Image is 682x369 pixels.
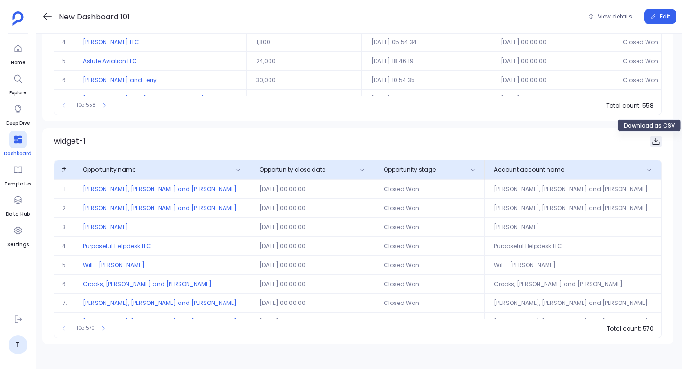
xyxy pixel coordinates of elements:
td: 4. [54,32,73,51]
a: Deep Dive [6,101,30,127]
td: 6. [54,70,73,89]
td: 8. [54,312,73,331]
td: [DATE] 10:54:35 [362,70,491,89]
td: 1,800 [247,32,362,51]
td: 24,000 [247,51,362,70]
td: Closed Won [374,293,485,312]
td: [DATE] 00:00:00 [250,198,374,217]
span: Data Hub [6,211,30,218]
td: 7. [54,293,73,312]
p: Opportunity name [83,164,135,175]
td: [DATE] 00:00:00 [491,70,613,89]
td: [DATE] 18:46:19 [362,51,491,70]
button: Edit [644,9,676,24]
p: Account account name [494,164,564,175]
td: Closed Won [374,274,485,293]
td: [DATE] 00:00:00 [491,32,613,51]
a: Templates [4,161,31,188]
span: Explore [9,89,27,97]
button: View details [582,9,638,24]
td: 7. [54,89,73,108]
td: [PERSON_NAME] LLC [73,32,247,51]
td: [DATE] 00:00:00 [250,293,374,312]
span: Total count: 570 [607,324,654,333]
td: [DATE] 15:05:20 [362,89,491,108]
td: [DATE] 00:00:00 [250,312,374,331]
a: Settings [7,222,29,249]
p: # [61,164,66,175]
td: Closed Won [374,198,485,217]
a: Data Hub [6,192,30,218]
img: petavue logo [12,11,24,26]
span: Dashboard [4,150,32,157]
td: 4. [54,236,73,255]
div: Download as CSV [618,119,681,132]
h1: widget-1 [54,134,86,148]
td: [DATE] 00:00:00 [250,274,374,293]
td: [DATE] 00:00:00 [250,179,374,198]
td: Closed Won [374,255,485,274]
td: [DATE] 00:00:00 [250,255,374,274]
td: 2. [54,198,73,217]
td: Astute Aviation LLC [73,51,247,70]
span: Total count: 558 [606,101,654,110]
td: [PERSON_NAME], [PERSON_NAME] and [PERSON_NAME] [485,198,661,217]
span: New Dashboard 101 [59,10,130,24]
td: 1. [54,179,73,198]
td: [DATE] 00:00:00 [250,217,374,236]
td: [PERSON_NAME], [PERSON_NAME] and [PERSON_NAME] [73,293,250,312]
svg: Download as CSV [651,137,661,146]
td: [PERSON_NAME], [PERSON_NAME] and [PERSON_NAME] [73,198,250,217]
td: [PERSON_NAME], [PERSON_NAME] and [PERSON_NAME] [485,179,661,198]
td: 3. [54,217,73,236]
td: [PERSON_NAME], [PERSON_NAME] and [PERSON_NAME] [73,179,250,198]
td: [DATE] 05:54:34 [362,32,491,51]
span: 1 - 10 of 570 [72,324,95,332]
td: [PERSON_NAME], [PERSON_NAME] and [PERSON_NAME] [73,312,250,331]
td: 5. [54,255,73,274]
td: [PERSON_NAME] [73,217,250,236]
a: Dashboard [4,131,32,157]
span: Home [9,59,27,66]
td: [DATE] 00:00:00 [491,89,613,108]
span: Deep Dive [6,120,30,127]
a: Home [9,40,27,66]
span: Settings [7,241,29,249]
p: Opportunity stage [384,164,436,175]
span: Templates [4,180,31,188]
td: Closed Won [374,312,485,331]
td: Will - [PERSON_NAME] [485,255,661,274]
td: [PERSON_NAME], [PERSON_NAME] and [PERSON_NAME] [485,312,661,331]
td: Purposeful Helpdesk LLC [485,236,661,255]
a: T [9,335,27,354]
td: [DATE] 00:00:00 [250,236,374,255]
td: [DATE] 00:00:00 [491,51,613,70]
td: Crooks, [PERSON_NAME] and [PERSON_NAME] [485,274,661,293]
td: 30,000 [247,70,362,89]
td: [PERSON_NAME] [485,217,661,236]
td: Closed Won [374,179,485,198]
td: [PERSON_NAME], [PERSON_NAME] and [PERSON_NAME] [485,293,661,312]
td: [PERSON_NAME] and Ferry [73,70,247,89]
td: Will - [PERSON_NAME] [73,255,250,274]
td: Closed Won [374,217,485,236]
p: Opportunity close date [260,164,325,175]
td: [PERSON_NAME] and [GEOGRAPHIC_DATA] [73,89,247,108]
td: Purposeful Helpdesk LLC [73,236,250,255]
td: Crooks, [PERSON_NAME] and [PERSON_NAME] [73,274,250,293]
span: 1 - 10 of 558 [72,101,96,109]
td: Closed Won [374,236,485,255]
td: 5. [54,51,73,70]
td: 2,400 [247,89,362,108]
a: Explore [9,70,27,97]
td: 6. [54,274,73,293]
